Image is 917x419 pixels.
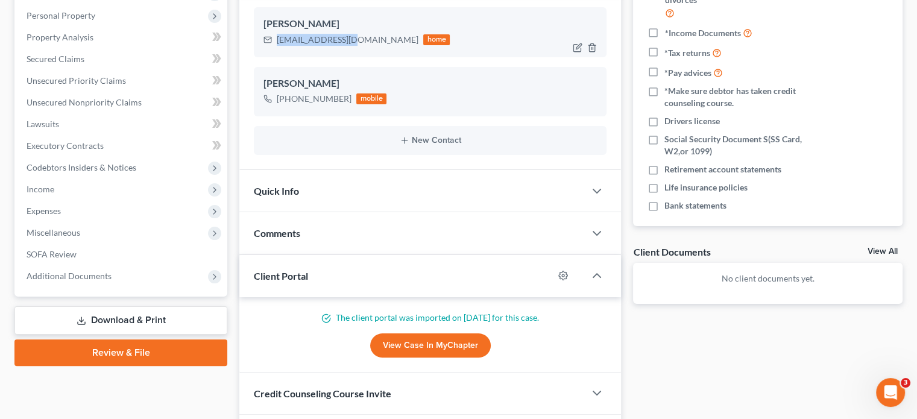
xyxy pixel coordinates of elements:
span: Drivers license [664,115,720,127]
div: [EMAIL_ADDRESS][DOMAIN_NAME] [277,34,418,46]
span: Quick Info [254,185,299,197]
span: Codebtors Insiders & Notices [27,162,136,172]
a: Secured Claims [17,48,227,70]
span: *Pay advices [664,67,711,79]
div: [PHONE_NUMBER] [277,93,351,105]
span: Unsecured Nonpriority Claims [27,97,142,107]
a: Unsecured Priority Claims [17,70,227,92]
span: Unsecured Priority Claims [27,75,126,86]
a: Property Analysis [17,27,227,48]
span: Social Security Document S(SS Card, W2,or 1099) [664,133,825,157]
span: Comments [254,227,300,239]
p: The client portal was imported on [DATE] for this case. [254,312,607,324]
div: [PERSON_NAME] [263,17,597,31]
a: View All [868,247,898,256]
span: Expenses [27,206,61,216]
div: Client Documents [633,245,710,258]
a: Download & Print [14,306,227,335]
span: Personal Property [27,10,95,20]
div: home [423,34,450,45]
a: Review & File [14,339,227,366]
span: Lawsuits [27,119,59,129]
a: Unsecured Nonpriority Claims [17,92,227,113]
span: Retirement account statements [664,163,781,175]
span: Property Analysis [27,32,93,42]
p: No client documents yet. [643,273,893,285]
span: *Make sure debtor has taken credit counseling course. [664,85,825,109]
span: Secured Claims [27,54,84,64]
iframe: Intercom live chat [876,378,905,407]
span: 3 [901,378,910,388]
span: *Income Documents [664,27,740,39]
a: View Case in MyChapter [370,333,491,358]
span: Income [27,184,54,194]
span: Credit Counseling Course Invite [254,388,391,399]
span: Life insurance policies [664,181,748,194]
span: *Tax returns [664,47,710,59]
a: Lawsuits [17,113,227,135]
span: Bank statements [664,200,726,212]
a: Executory Contracts [17,135,227,157]
span: Executory Contracts [27,140,104,151]
span: Additional Documents [27,271,112,281]
div: [PERSON_NAME] [263,77,597,91]
div: mobile [356,93,386,104]
span: SOFA Review [27,249,77,259]
span: Client Portal [254,270,308,282]
span: Miscellaneous [27,227,80,238]
a: SOFA Review [17,244,227,265]
button: New Contact [263,136,597,145]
